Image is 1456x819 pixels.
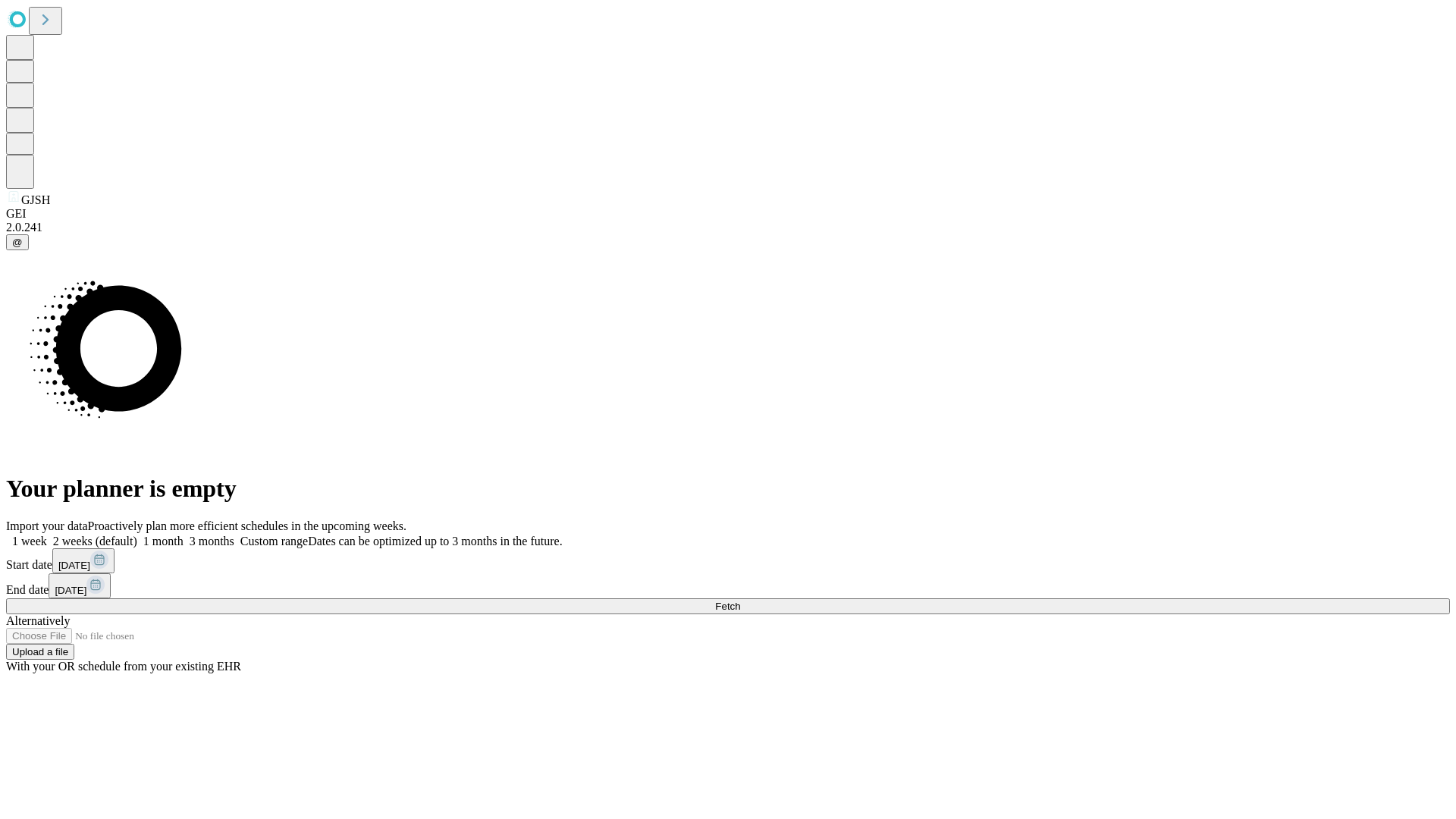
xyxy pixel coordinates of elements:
button: [DATE] [52,548,115,573]
span: Alternatively [6,614,70,627]
div: End date [6,573,1450,598]
div: GEI [6,207,1450,221]
h1: Your planner is empty [6,475,1450,503]
span: [DATE] [58,560,90,571]
span: Proactively plan more efficient schedules in the upcoming weeks. [88,519,406,532]
button: @ [6,234,29,250]
button: [DATE] [49,573,111,598]
span: Fetch [715,601,740,612]
span: 1 month [143,535,184,548]
span: [DATE] [55,585,86,596]
span: With your OR schedule from your existing EHR [6,660,241,673]
button: Upload a file [6,644,74,660]
span: Custom range [240,535,308,548]
span: 2 weeks (default) [53,535,137,548]
span: 1 week [12,535,47,548]
button: Fetch [6,598,1450,614]
span: @ [12,237,23,248]
div: Start date [6,548,1450,573]
div: 2.0.241 [6,221,1450,234]
span: GJSH [21,193,50,206]
span: Dates can be optimized up to 3 months in the future. [308,535,562,548]
span: Import your data [6,519,88,532]
span: 3 months [190,535,234,548]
